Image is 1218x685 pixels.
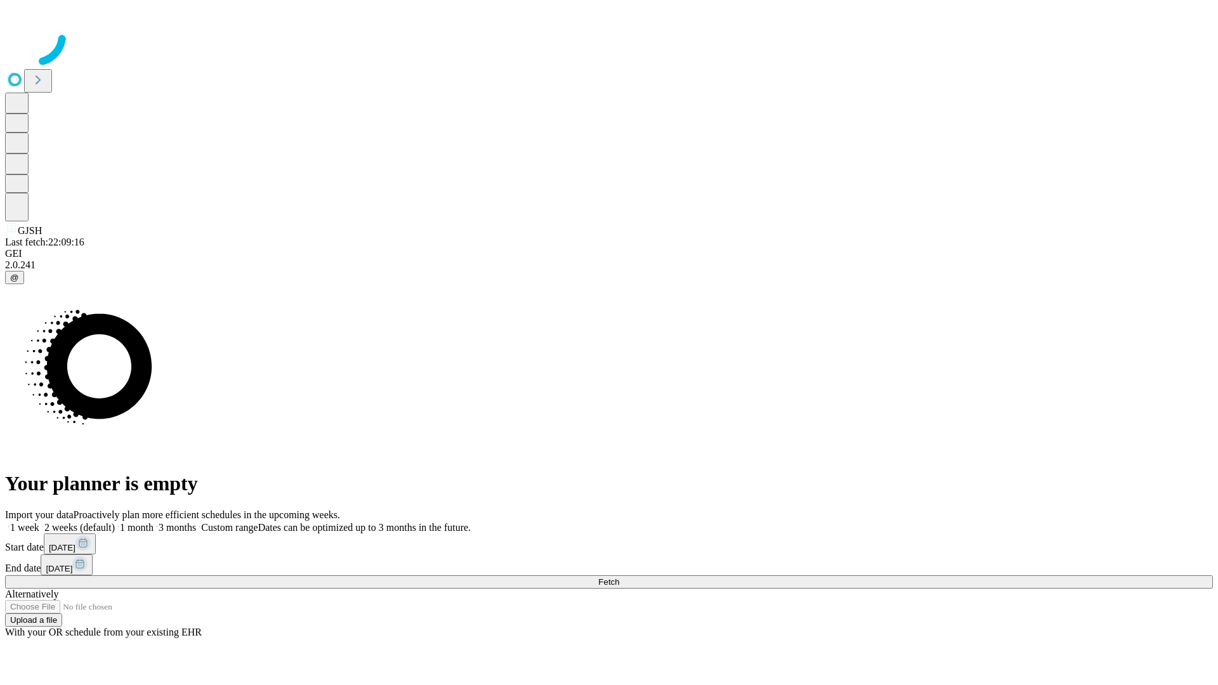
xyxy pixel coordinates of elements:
[41,554,93,575] button: [DATE]
[10,522,39,533] span: 1 week
[120,522,154,533] span: 1 month
[5,589,58,599] span: Alternatively
[46,564,72,573] span: [DATE]
[159,522,196,533] span: 3 months
[5,248,1213,259] div: GEI
[44,533,96,554] button: [DATE]
[5,575,1213,589] button: Fetch
[5,271,24,284] button: @
[5,554,1213,575] div: End date
[18,225,42,236] span: GJSH
[74,509,340,520] span: Proactively plan more efficient schedules in the upcoming weeks.
[201,522,258,533] span: Custom range
[5,533,1213,554] div: Start date
[5,237,84,247] span: Last fetch: 22:09:16
[5,259,1213,271] div: 2.0.241
[49,543,75,552] span: [DATE]
[10,273,19,282] span: @
[5,509,74,520] span: Import your data
[598,577,619,587] span: Fetch
[5,627,202,637] span: With your OR schedule from your existing EHR
[258,522,471,533] span: Dates can be optimized up to 3 months in the future.
[44,522,115,533] span: 2 weeks (default)
[5,613,62,627] button: Upload a file
[5,472,1213,495] h1: Your planner is empty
